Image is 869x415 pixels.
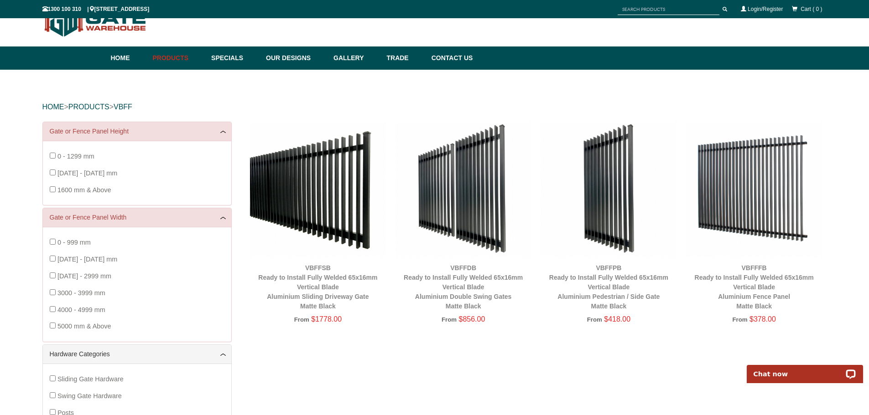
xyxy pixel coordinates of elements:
a: Specials [207,46,261,70]
div: > > [42,92,827,122]
a: Trade [382,46,427,70]
span: Sliding Gate Hardware [57,375,124,383]
span: Swing Gate Hardware [57,392,122,400]
iframe: LiveChat chat widget [741,354,869,383]
span: 1300 100 310 | [STREET_ADDRESS] [42,6,150,12]
a: Home [111,46,148,70]
span: 3000 - 3999 mm [57,289,105,297]
a: Products [148,46,207,70]
span: $856.00 [459,315,485,323]
a: VBFFSBReady to Install Fully Welded 65x16mm Vertical BladeAluminium Sliding Driveway GateMatte Black [258,264,377,310]
span: 0 - 1299 mm [57,153,94,160]
span: [DATE] - 2999 mm [57,272,111,280]
span: Cart ( 0 ) [801,6,822,12]
img: VBFFSB - Ready to Install Fully Welded 65x16mm Vertical Blade - Aluminium Sliding Driveway Gate -... [250,122,386,258]
img: VBFFFB - Ready to Install Fully Welded 65x16mm Vertical Blade - Aluminium Fence Panel - Matte Bla... [686,122,822,258]
a: VBFFFBReady to Install Fully Welded 65x16mm Vertical BladeAluminium Fence PanelMatte Black [695,264,814,310]
span: From [294,316,309,323]
a: Gallery [329,46,382,70]
span: 0 - 999 mm [57,239,91,246]
span: $1778.00 [311,315,342,323]
a: Login/Register [748,6,783,12]
a: Gate or Fence Panel Width [50,213,224,222]
span: From [732,316,747,323]
input: SEARCH PRODUCTS [618,4,719,15]
a: VBFFDBReady to Install Fully Welded 65x16mm Vertical BladeAluminium Double Swing GatesMatte Black [404,264,523,310]
a: VBFFPBReady to Install Fully Welded 65x16mm Vertical BladeAluminium Pedestrian / Side GateMatte B... [549,264,668,310]
img: VBFFDB - Ready to Install Fully Welded 65x16mm Vertical Blade - Aluminium Double Swing Gates - Ma... [395,122,531,258]
span: From [442,316,457,323]
span: [DATE] - [DATE] mm [57,169,117,177]
span: 1600 mm & Above [57,186,111,194]
span: From [587,316,602,323]
span: [DATE] - [DATE] mm [57,256,117,263]
span: $378.00 [749,315,776,323]
a: Our Designs [261,46,329,70]
a: Contact Us [427,46,473,70]
a: HOME [42,103,64,111]
img: VBFFPB - Ready to Install Fully Welded 65x16mm Vertical Blade - Aluminium Pedestrian / Side Gate ... [541,122,677,258]
a: Hardware Categories [50,349,224,359]
span: 5000 mm & Above [57,323,111,330]
span: $418.00 [604,315,630,323]
a: Gate or Fence Panel Height [50,127,224,136]
span: 4000 - 4999 mm [57,306,105,313]
a: PRODUCTS [68,103,109,111]
a: VBFF [114,103,132,111]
